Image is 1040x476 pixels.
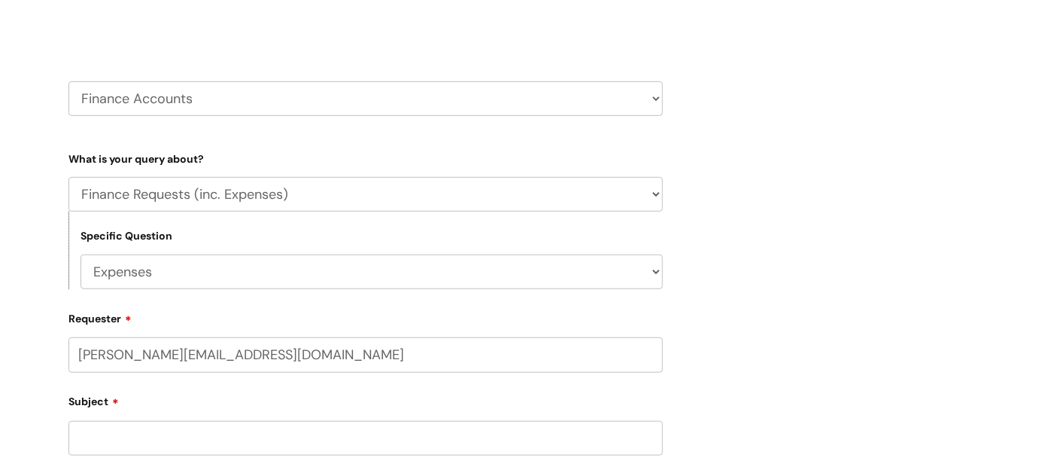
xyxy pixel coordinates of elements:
[68,337,663,372] input: Email
[68,150,663,166] label: What is your query about?
[68,390,663,408] label: Subject
[68,307,663,325] label: Requester
[68,5,663,32] h2: Select issue type
[81,230,172,243] label: Specific Question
